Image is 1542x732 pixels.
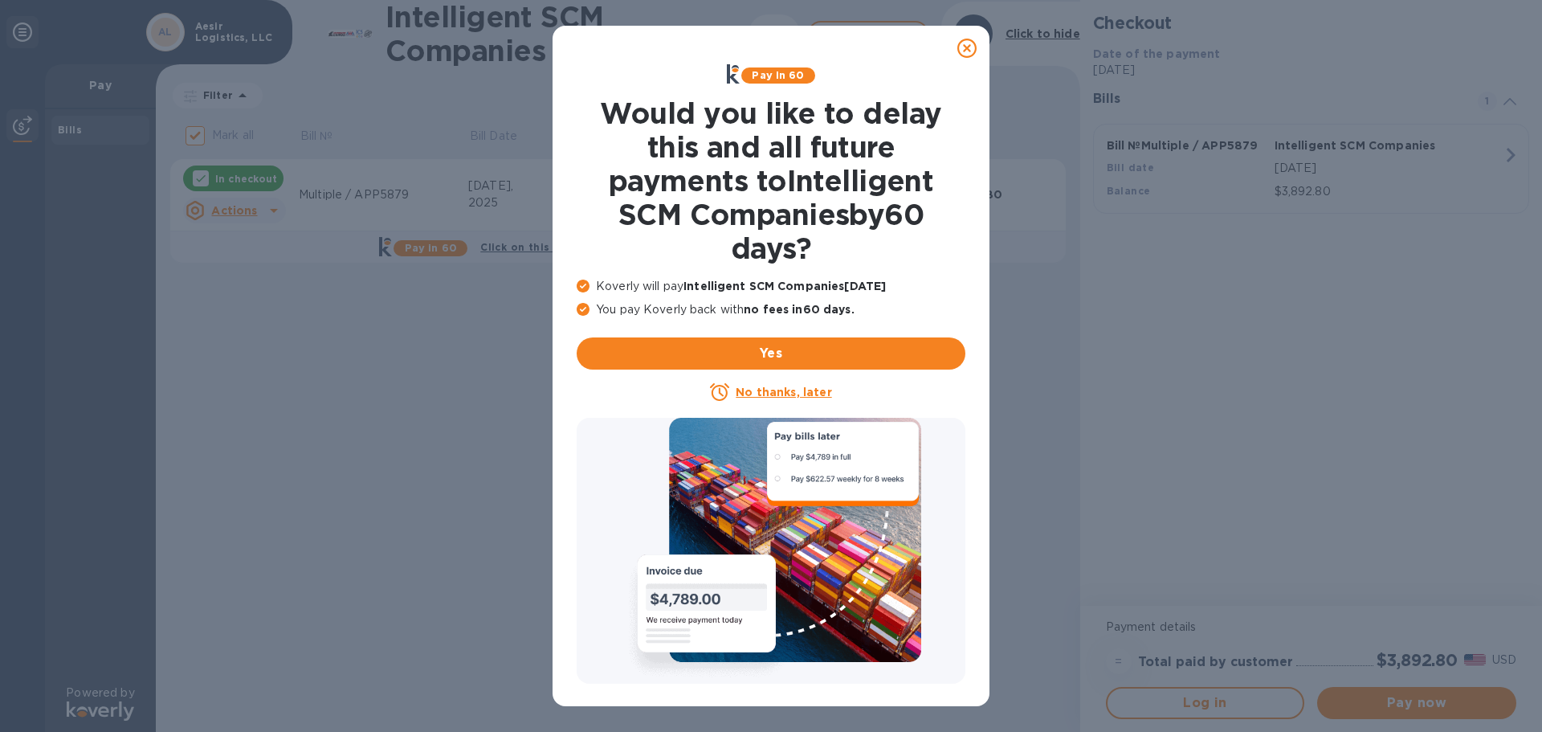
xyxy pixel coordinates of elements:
[589,344,953,363] span: Yes
[577,278,965,295] p: Koverly will pay
[736,386,831,399] u: No thanks, later
[577,337,965,370] button: Yes
[683,280,886,292] b: Intelligent SCM Companies [DATE]
[752,69,804,81] b: Pay in 60
[744,303,854,316] b: no fees in 60 days .
[577,96,965,265] h1: Would you like to delay this and all future payments to Intelligent SCM Companies by 60 days ?
[577,301,965,318] p: You pay Koverly back with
